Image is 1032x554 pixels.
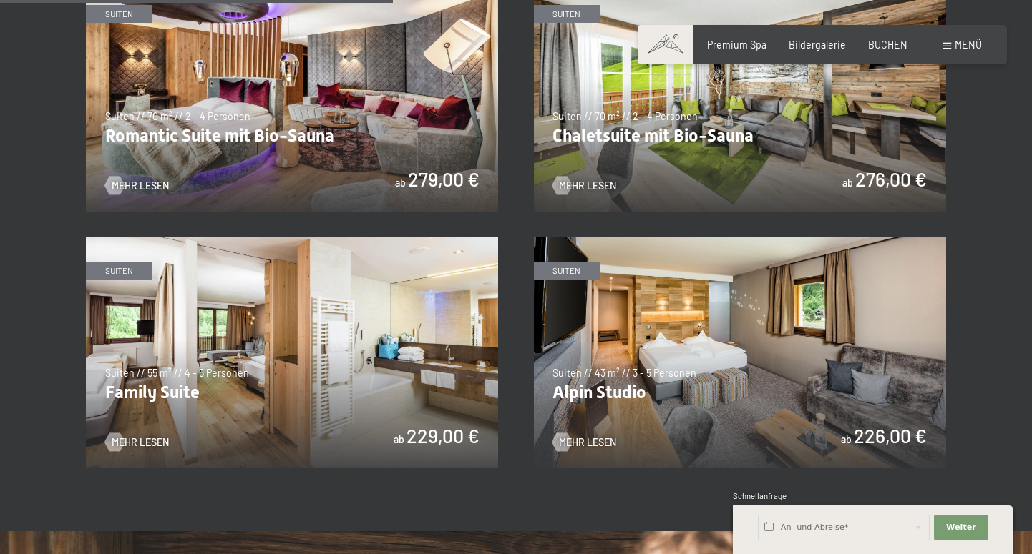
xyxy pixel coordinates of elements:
[707,39,766,51] a: Premium Spa
[112,179,169,193] span: Mehr Lesen
[534,237,946,244] a: Alpin Studio
[789,39,846,51] a: Bildergalerie
[733,491,787,500] span: Schnellanfrage
[552,435,616,450] a: Mehr Lesen
[105,435,169,450] a: Mehr Lesen
[86,237,498,244] a: Family Suite
[105,179,169,193] a: Mehr Lesen
[534,237,946,468] img: Alpin Studio
[868,39,907,51] a: BUCHEN
[112,435,169,450] span: Mehr Lesen
[946,522,976,533] span: Weiter
[559,435,616,450] span: Mehr Lesen
[552,179,616,193] a: Mehr Lesen
[934,515,988,540] button: Weiter
[559,179,616,193] span: Mehr Lesen
[86,237,498,468] img: Family Suite
[955,39,982,51] span: Menü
